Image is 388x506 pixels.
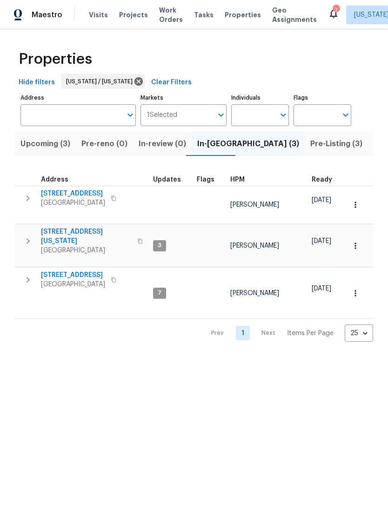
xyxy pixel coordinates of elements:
span: [STREET_ADDRESS] [41,189,105,198]
button: Clear Filters [147,74,195,91]
span: [STREET_ADDRESS][US_STATE] [41,227,132,246]
span: Pre-Listing (3) [310,137,362,150]
span: [US_STATE] / [US_STATE] [66,77,136,86]
span: [GEOGRAPHIC_DATA] [41,198,105,208]
span: [GEOGRAPHIC_DATA] [41,280,105,289]
span: [PERSON_NAME] [230,290,279,297]
button: Open [277,108,290,121]
span: Pre-reno (0) [81,137,127,150]
span: Clear Filters [151,77,192,88]
span: Geo Assignments [272,6,317,24]
button: Open [214,108,227,121]
p: Items Per Page [287,329,334,338]
span: [DATE] [312,197,331,203]
button: Open [124,108,137,121]
span: Ready [312,176,332,183]
span: Hide filters [19,77,55,88]
span: Upcoming (3) [20,137,70,150]
span: Visits [89,10,108,20]
span: [PERSON_NAME] [230,202,279,208]
span: HPM [230,176,245,183]
span: In-review (0) [139,137,186,150]
div: [US_STATE] / [US_STATE] [61,74,145,89]
span: 3 [154,242,165,250]
span: [DATE] [312,238,331,244]
span: 1 Selected [147,111,177,119]
div: Earliest renovation start date (first business day after COE or Checkout) [312,176,341,183]
span: [DATE] [312,285,331,292]
span: [GEOGRAPHIC_DATA] [41,246,132,255]
label: Flags [294,95,351,101]
span: Address [41,176,68,183]
span: Properties [225,10,261,20]
span: Maestro [32,10,62,20]
span: Work Orders [159,6,183,24]
label: Address [20,95,136,101]
span: [STREET_ADDRESS] [41,270,105,280]
span: Flags [197,176,214,183]
a: Goto page 1 [236,326,250,340]
span: Projects [119,10,148,20]
span: Tasks [194,12,214,18]
button: Open [339,108,352,121]
span: 7 [154,289,165,297]
label: Individuals [231,95,289,101]
div: 25 [345,321,373,345]
span: In-[GEOGRAPHIC_DATA] (3) [197,137,299,150]
span: [PERSON_NAME] [230,243,279,249]
button: Hide filters [15,74,59,91]
div: 7 [333,6,339,15]
nav: Pagination Navigation [202,324,373,342]
span: Properties [19,54,92,64]
span: Updates [153,176,181,183]
label: Markets [140,95,227,101]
